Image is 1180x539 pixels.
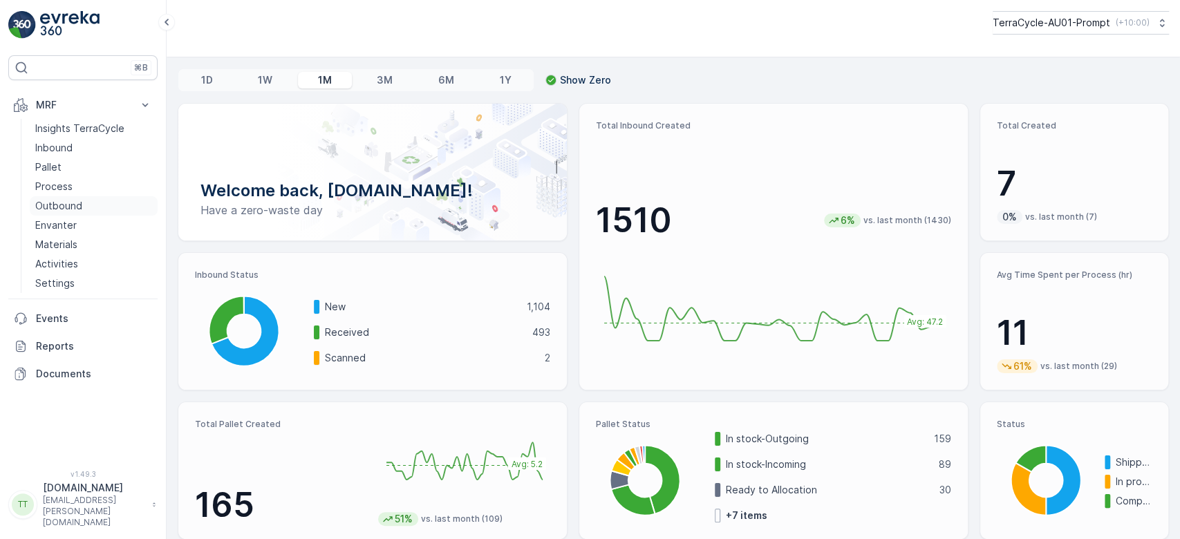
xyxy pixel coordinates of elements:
[30,119,158,138] a: Insights TerraCycle
[377,73,393,87] p: 3M
[726,457,930,471] p: In stock-Incoming
[318,73,332,87] p: 1M
[997,419,1152,430] p: Status
[36,312,152,325] p: Events
[527,300,550,314] p: 1,104
[393,512,414,526] p: 51%
[1001,210,1018,224] p: 0%
[35,141,73,155] p: Inbound
[545,351,550,365] p: 2
[939,457,951,471] p: 89
[726,509,767,522] p: + 7 items
[421,513,503,524] p: vs. last month (109)
[30,196,158,216] a: Outbound
[1025,211,1097,223] p: vs. last month (7)
[195,484,367,526] p: 165
[939,483,951,497] p: 30
[532,325,550,339] p: 493
[35,180,73,193] p: Process
[596,419,951,430] p: Pallet Status
[35,257,78,271] p: Activities
[40,11,100,39] img: logo_light-DOdMpM7g.png
[997,312,1152,354] p: 11
[325,300,518,314] p: New
[325,351,536,365] p: Scanned
[200,180,545,202] p: Welcome back, [DOMAIN_NAME]!
[200,202,545,218] p: Have a zero-waste day
[36,367,152,381] p: Documents
[997,163,1152,205] p: 7
[726,432,925,446] p: In stock-Outgoing
[36,98,130,112] p: MRF
[12,493,34,516] div: TT
[325,325,523,339] p: Received
[30,254,158,274] a: Activities
[35,199,82,213] p: Outbound
[36,339,152,353] p: Reports
[30,177,158,196] a: Process
[1012,359,1033,373] p: 61%
[993,16,1110,30] p: TerraCycle-AU01-Prompt
[43,481,145,495] p: [DOMAIN_NAME]
[195,419,367,430] p: Total Pallet Created
[35,238,77,252] p: Materials
[997,120,1152,131] p: Total Created
[30,158,158,177] a: Pallet
[596,120,951,131] p: Total Inbound Created
[1040,361,1117,372] p: vs. last month (29)
[30,235,158,254] a: Materials
[8,470,158,478] span: v 1.49.3
[499,73,511,87] p: 1Y
[195,269,550,281] p: Inbound Status
[1116,17,1150,28] p: ( +10:00 )
[201,73,213,87] p: 1D
[258,73,272,87] p: 1W
[30,138,158,158] a: Inbound
[726,483,930,497] p: Ready to Allocation
[30,216,158,235] a: Envanter
[839,214,856,227] p: 6%
[863,215,951,226] p: vs. last month (1430)
[8,360,158,388] a: Documents
[43,495,145,528] p: [EMAIL_ADDRESS][PERSON_NAME][DOMAIN_NAME]
[35,122,124,135] p: Insights TerraCycle
[35,218,77,232] p: Envanter
[134,62,148,73] p: ⌘B
[560,73,611,87] p: Show Zero
[1116,494,1152,508] p: Completed
[1116,475,1152,489] p: In progress
[8,332,158,360] a: Reports
[997,269,1152,281] p: Avg Time Spent per Process (hr)
[8,481,158,528] button: TT[DOMAIN_NAME][EMAIL_ADDRESS][PERSON_NAME][DOMAIN_NAME]
[35,276,75,290] p: Settings
[993,11,1169,35] button: TerraCycle-AU01-Prompt(+10:00)
[596,200,672,241] p: 1510
[8,91,158,119] button: MRF
[438,73,454,87] p: 6M
[934,432,951,446] p: 159
[30,274,158,293] a: Settings
[1116,455,1152,469] p: Shipped
[8,11,36,39] img: logo
[35,160,62,174] p: Pallet
[8,305,158,332] a: Events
